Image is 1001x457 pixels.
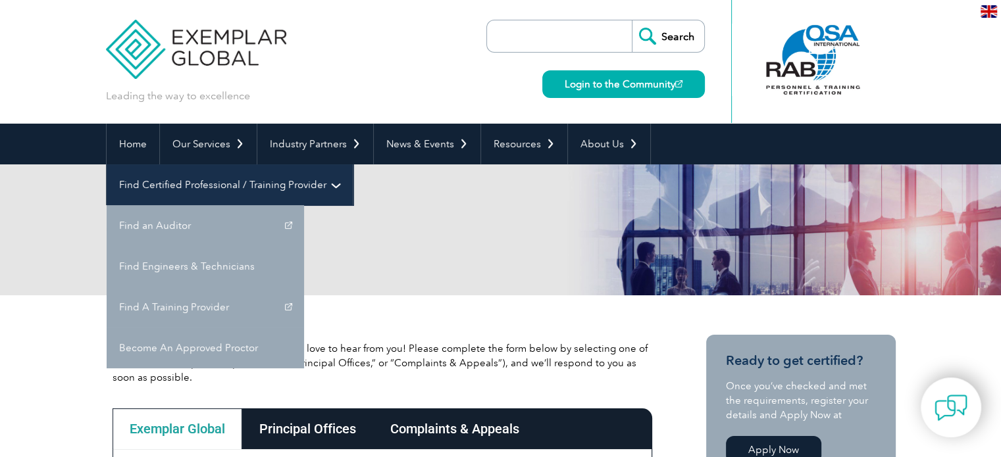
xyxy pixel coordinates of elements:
p: Once you’ve checked and met the requirements, register your details and Apply Now at [726,379,876,422]
a: Become An Approved Proctor [107,327,304,368]
a: Resources [481,124,567,164]
a: Find an Auditor [107,205,304,246]
a: Find Certified Professional / Training Provider [107,164,353,205]
a: Home [107,124,159,164]
div: Complaints & Appeals [373,408,536,449]
p: Have a question or feedback for us? We’d love to hear from you! Please complete the form below by... [113,341,652,385]
a: About Us [568,124,650,164]
a: Industry Partners [257,124,373,164]
a: Find Engineers & Technicians [107,246,304,287]
a: News & Events [374,124,480,164]
div: Principal Offices [242,408,373,449]
h1: Contact Us [106,217,611,243]
input: Search [632,20,704,52]
p: Leading the way to excellence [106,89,250,103]
div: Exemplar Global [113,408,242,449]
a: Our Services [160,124,257,164]
img: contact-chat.png [935,391,967,424]
a: Login to the Community [542,70,705,98]
img: en [981,5,997,18]
img: open_square.png [675,80,682,87]
h3: Ready to get certified? [726,352,876,369]
a: Find A Training Provider [107,287,304,327]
